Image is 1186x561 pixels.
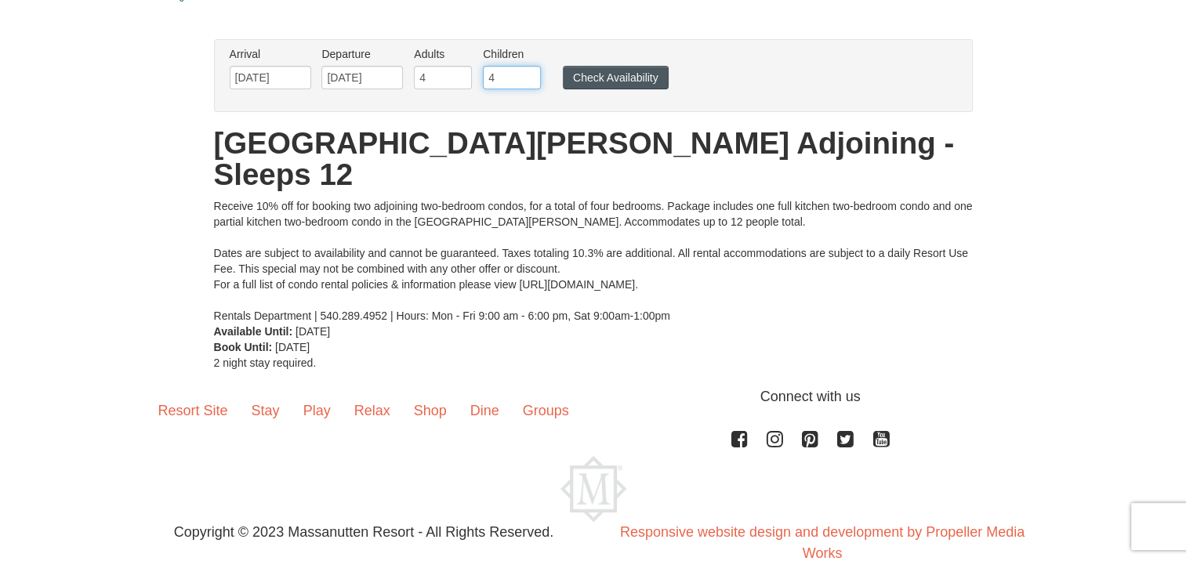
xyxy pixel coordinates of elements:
span: [DATE] [296,325,330,338]
a: Stay [240,386,292,435]
a: Play [292,386,343,435]
span: 2 night stay required. [214,357,317,369]
label: Adults [414,46,472,62]
span: [DATE] [275,341,310,353]
label: Children [483,46,541,62]
h1: [GEOGRAPHIC_DATA][PERSON_NAME] Adjoining - Sleeps 12 [214,128,973,190]
strong: Available Until: [214,325,293,338]
strong: Book Until: [214,341,273,353]
button: Check Availability [563,66,669,89]
p: Connect with us [147,386,1040,407]
img: Massanutten Resort Logo [560,456,626,522]
p: Copyright © 2023 Massanutten Resort - All Rights Reserved. [135,522,593,543]
div: Receive 10% off for booking two adjoining two-bedroom condos, for a total of four bedrooms. Packa... [214,198,973,324]
a: Resort Site [147,386,240,435]
a: Responsive website design and development by Propeller Media Works [620,524,1025,561]
a: Dine [459,386,511,435]
a: Relax [343,386,402,435]
a: Groups [511,386,581,435]
label: Arrival [230,46,311,62]
a: Shop [402,386,459,435]
label: Departure [321,46,403,62]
